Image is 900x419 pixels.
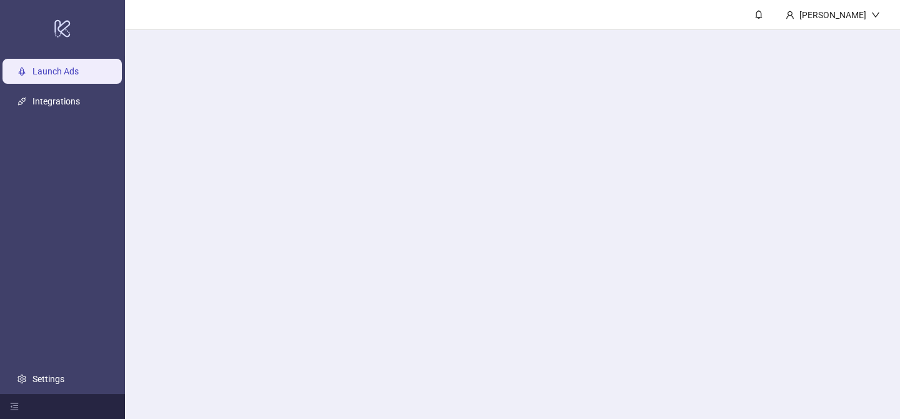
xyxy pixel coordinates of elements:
span: user [786,11,794,19]
span: bell [754,10,763,19]
a: Integrations [32,96,80,106]
a: Launch Ads [32,66,79,76]
span: down [871,11,880,19]
a: Settings [32,374,64,384]
span: menu-fold [10,402,19,411]
div: [PERSON_NAME] [794,8,871,22]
